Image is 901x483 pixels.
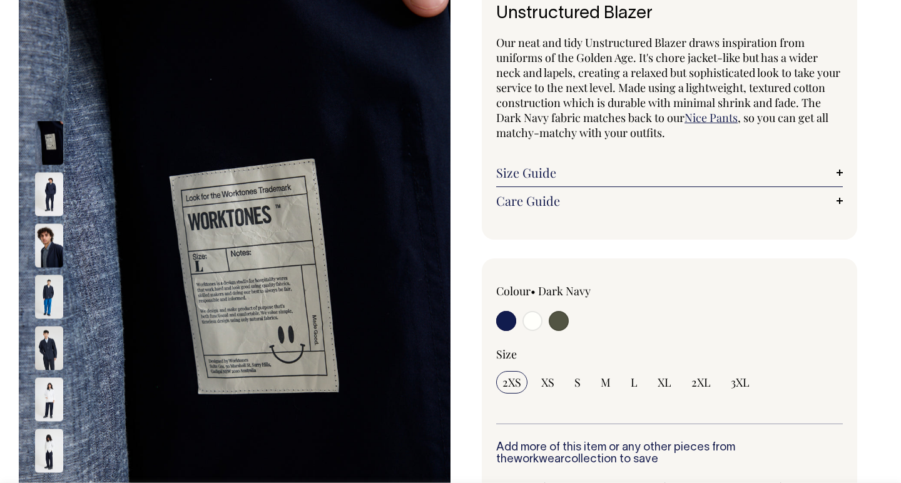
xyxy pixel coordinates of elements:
button: Previous [39,89,58,118]
h1: Unstructured Blazer [496,4,843,24]
img: dark-navy [35,326,63,370]
span: XS [541,375,554,390]
span: • [531,283,536,298]
span: , so you can get all matchy-matchy with your outfits. [496,110,828,140]
a: workwear [514,454,564,465]
input: 3XL [725,371,756,394]
span: S [574,375,581,390]
img: off-white [35,429,63,472]
input: M [594,371,617,394]
a: Size Guide [496,165,843,180]
span: XL [658,375,671,390]
a: Care Guide [496,193,843,208]
input: L [624,371,644,394]
img: off-white [35,377,63,421]
img: dark-navy [35,121,63,165]
input: XS [535,371,561,394]
img: dark-navy [35,223,63,267]
span: 2XL [691,375,711,390]
input: S [568,371,587,394]
span: 2XS [502,375,521,390]
span: 3XL [731,375,750,390]
img: dark-navy [35,172,63,216]
input: XL [651,371,678,394]
span: M [601,375,611,390]
span: L [631,375,638,390]
input: 2XS [496,371,527,394]
img: dark-navy [35,275,63,318]
label: Dark Navy [538,283,591,298]
div: Size [496,347,843,362]
h6: Add more of this item or any other pieces from the collection to save [496,442,843,467]
input: 2XL [685,371,717,394]
a: Nice Pants [685,110,738,125]
span: Our neat and tidy Unstructured Blazer draws inspiration from uniforms of the Golden Age. It's cho... [496,35,840,125]
div: Colour [496,283,635,298]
